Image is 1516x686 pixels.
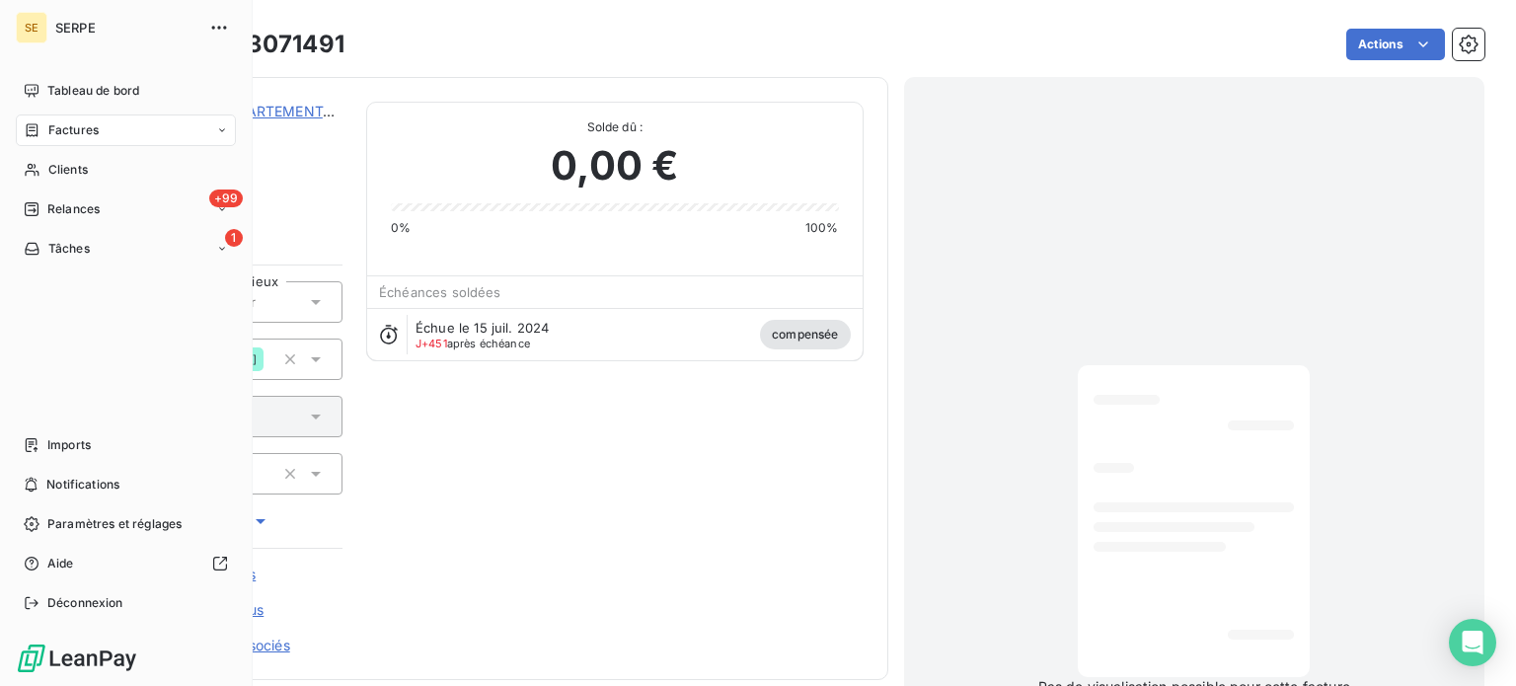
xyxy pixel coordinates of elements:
span: 1 [225,229,243,247]
span: Solde dû : [391,118,838,136]
span: Tableau de bord [47,82,139,100]
span: Aide [47,555,74,572]
span: Imports [47,436,91,454]
span: Tâches [48,240,90,258]
span: 0% [391,219,411,237]
h3: 34E23071491 [185,27,344,62]
a: CONSEIL DEPARTEMENTAL DE L'HERAULT [155,103,441,119]
div: SE [16,12,47,43]
span: compensée [760,320,850,349]
div: Open Intercom Messenger [1449,619,1496,666]
span: Échéances soldées [379,284,501,300]
span: Paramètres et réglages [47,515,182,533]
button: Actions [1346,29,1445,60]
span: Échue le 15 juil. 2024 [416,320,549,336]
span: Clients [48,161,88,179]
span: Déconnexion [47,594,123,612]
span: SERPE [55,20,197,36]
span: après échéance [416,338,530,349]
span: Notifications [46,476,119,494]
span: +99 [209,190,243,207]
span: 100% [805,219,839,237]
span: J+451 [416,337,447,350]
a: Aide [16,548,236,579]
span: Factures [48,121,99,139]
span: 0,00 € [551,136,678,195]
img: Logo LeanPay [16,643,138,674]
span: Relances [47,200,100,218]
